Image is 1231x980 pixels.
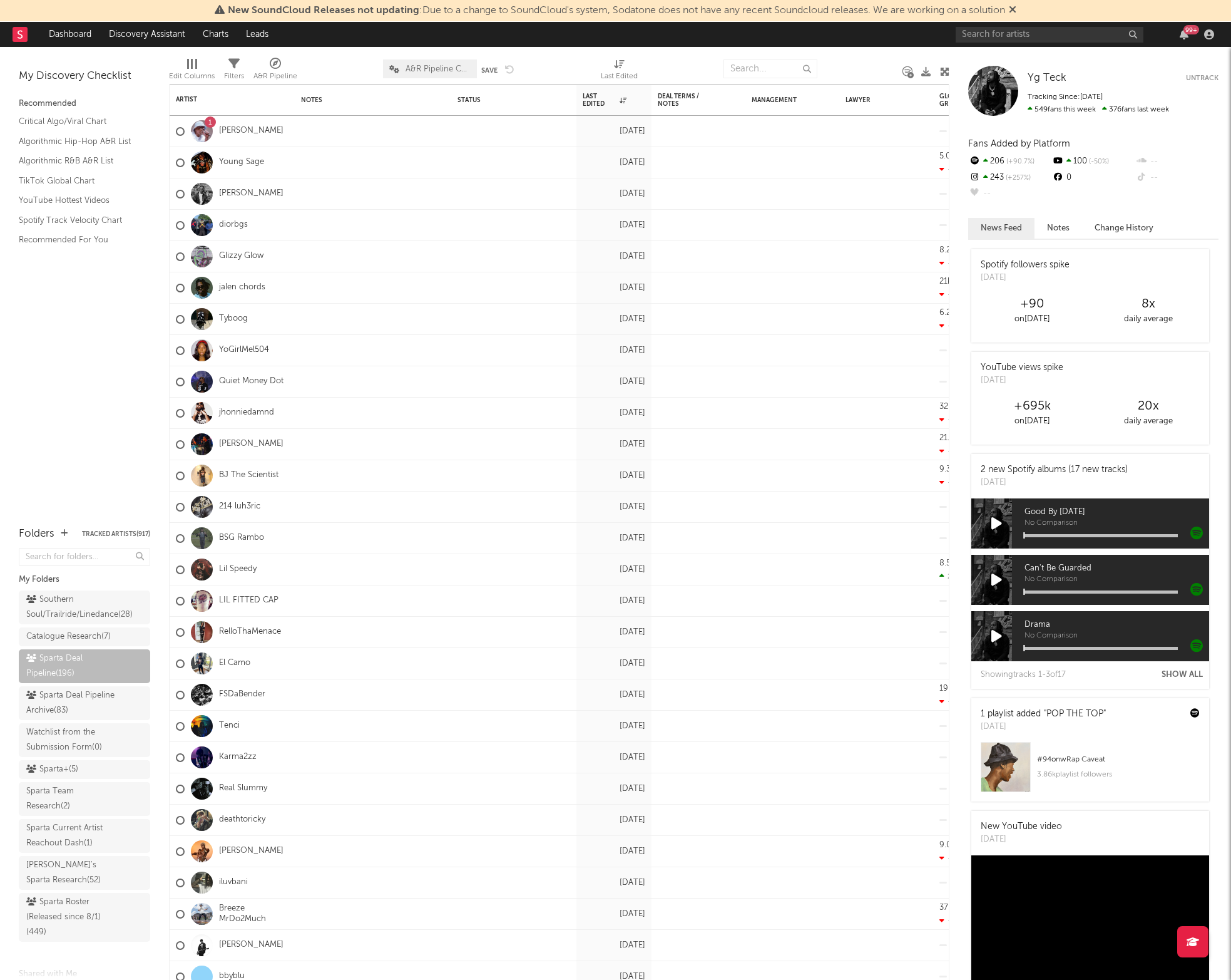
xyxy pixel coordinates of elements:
[26,629,111,644] div: Catalogue Research ( 7 )
[981,463,1128,477] div: 2 new Spotify albums (17 new tracks)
[939,572,965,580] div: 2.07k
[219,904,289,925] a: Breeze MrDo2Much
[968,139,1070,148] span: Fans Added by Platform
[583,93,626,108] div: Last Edited
[583,688,645,703] div: [DATE]
[224,53,244,90] div: Filters
[968,153,1051,170] div: 206
[82,531,150,537] button: Tracked Artists(917)
[219,345,269,356] a: YoGirlMel504
[939,904,959,912] div: 37.9k
[1004,158,1034,165] span: +90.7 %
[40,22,100,47] a: Dashboard
[219,877,248,888] a: iluvbani
[981,708,1106,721] div: 1 playlist added
[219,658,250,669] a: El Camo
[583,813,645,828] div: [DATE]
[601,53,638,90] div: Last Edited
[19,893,150,942] a: Sparta Roster (Released since 8/1)(449)
[974,312,1090,327] div: on [DATE]
[939,93,1033,108] div: Global Audio Streams Daily Growth
[19,686,150,720] a: Sparta Deal Pipeline Archive(83)
[583,562,645,577] div: [DATE]
[1028,106,1169,113] span: 376 fans last week
[457,96,539,104] div: Status
[1028,93,1103,101] span: Tracking Since: [DATE]
[1090,312,1206,327] div: daily average
[583,281,645,296] div: [DATE]
[939,246,960,254] div: 8.24k
[219,721,240,731] a: Tenci
[939,165,963,173] div: -736
[26,725,115,755] div: Watchlist from the Submission Form ( 0 )
[1024,505,1209,520] span: Good By [DATE]
[583,374,645,389] div: [DATE]
[1037,767,1200,782] div: 3.86k playlist followers
[19,135,138,148] a: Algorithmic Hip-Hop A&R List
[1034,218,1082,239] button: Notes
[583,249,645,264] div: [DATE]
[939,403,959,411] div: 32.5k
[1135,170,1218,186] div: --
[939,841,959,849] div: 9.01k
[1024,632,1209,640] span: No Comparison
[583,750,645,765] div: [DATE]
[19,233,138,247] a: Recommended For You
[583,155,645,170] div: [DATE]
[981,272,1070,284] div: [DATE]
[19,856,150,890] a: [PERSON_NAME]'s Sparta Research(52)
[583,531,645,546] div: [DATE]
[723,59,817,78] input: Search...
[583,907,645,922] div: [DATE]
[228,6,1005,16] span: : Due to a change to SoundCloud's system, Sodatone does not have any recent Soundcloud releases. ...
[981,668,1066,683] div: Showing track s 1- 3 of 17
[981,833,1062,846] div: [DATE]
[219,470,278,481] a: BJ The Scientist
[19,591,150,624] a: Southern Soul/Trailride/Linedance(28)
[981,374,1063,387] div: [DATE]
[1028,106,1096,113] span: 549 fans this week
[583,437,645,452] div: [DATE]
[583,719,645,734] div: [DATE]
[939,559,960,567] div: 8.59k
[1037,752,1200,767] div: # 94 on wRap Caveat
[939,291,963,299] div: -500
[219,752,257,763] a: Karma2zz
[219,314,248,324] a: Tyboog
[169,69,215,84] div: Edit Columns
[19,572,150,587] div: My Folders
[583,625,645,640] div: [DATE]
[219,783,267,794] a: Real Slummy
[1044,709,1106,718] a: "POP THE TOP"
[219,502,260,512] a: 214 luh3ric
[481,67,498,74] button: Save
[583,781,645,797] div: [DATE]
[1051,170,1135,186] div: 0
[19,96,150,111] div: Recommended
[1135,153,1218,170] div: --
[939,416,969,424] div: -5.48k
[1024,561,1209,576] span: Can't Be Guarded
[219,596,278,606] a: LIL FITTED CAP
[228,6,419,16] span: New SoundCloud Releases not updating
[224,69,244,84] div: Filters
[1090,414,1206,429] div: daily average
[583,938,645,953] div: [DATE]
[981,820,1062,833] div: New YouTube video
[19,649,150,683] a: Sparta Deal Pipeline(196)
[939,917,968,925] div: -6.57k
[19,627,150,646] a: Catalogue Research(7)
[939,698,968,706] div: -5.22k
[219,815,265,825] a: deathtoricky
[219,282,265,293] a: jalen chords
[176,96,270,103] div: Artist
[939,152,959,160] div: 5.03k
[752,96,814,104] div: Management
[219,940,283,951] a: [PERSON_NAME]
[1186,72,1218,85] button: Untrack
[19,154,138,168] a: Algorithmic R&B A&R List
[26,821,115,851] div: Sparta Current Artist Reachout Dash ( 1 )
[194,22,237,47] a: Charts
[19,760,150,779] a: Sparta+(5)
[219,689,265,700] a: FSDaBender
